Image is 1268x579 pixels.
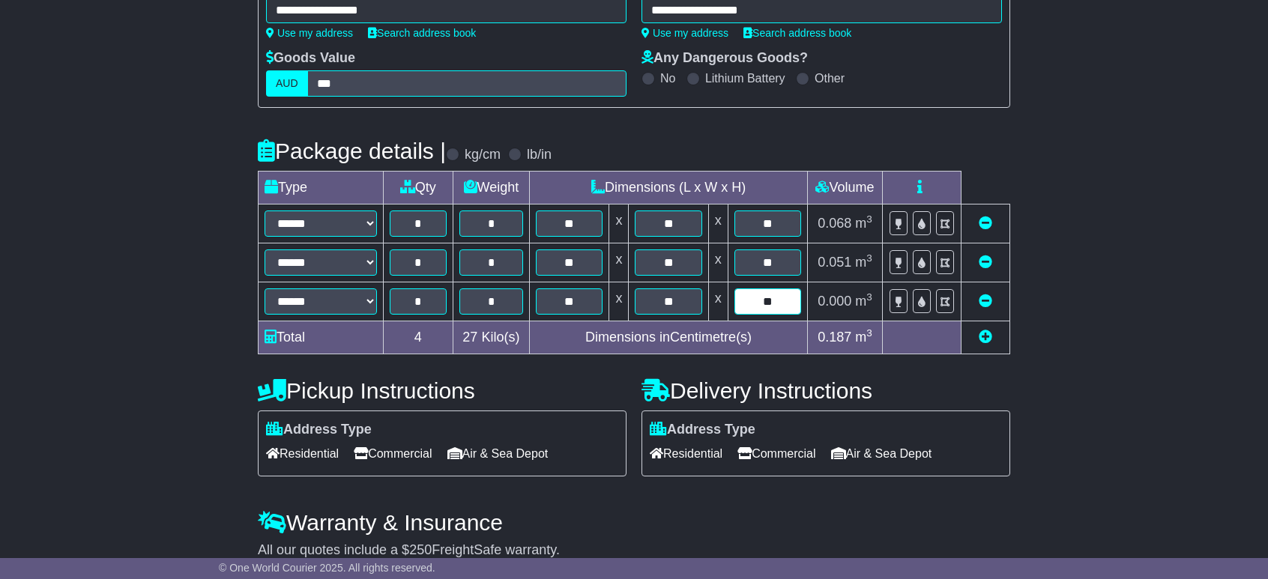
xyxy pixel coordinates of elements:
[650,442,722,465] span: Residential
[259,172,384,204] td: Type
[818,294,851,309] span: 0.000
[818,330,851,345] span: 0.187
[650,422,755,438] label: Address Type
[266,442,339,465] span: Residential
[866,327,872,339] sup: 3
[855,216,872,231] span: m
[266,50,355,67] label: Goods Value
[266,422,372,438] label: Address Type
[530,321,808,354] td: Dimensions in Centimetre(s)
[705,71,785,85] label: Lithium Battery
[354,442,432,465] span: Commercial
[609,282,629,321] td: x
[641,27,728,39] a: Use my address
[447,442,549,465] span: Air & Sea Depot
[368,27,476,39] a: Search address book
[266,70,308,97] label: AUD
[866,213,872,225] sup: 3
[530,172,808,204] td: Dimensions (L x W x H)
[708,204,728,243] td: x
[384,172,453,204] td: Qty
[979,330,992,345] a: Add new item
[737,442,815,465] span: Commercial
[831,442,932,465] span: Air & Sea Depot
[409,542,432,557] span: 250
[609,243,629,282] td: x
[979,216,992,231] a: Remove this item
[855,330,872,345] span: m
[384,321,453,354] td: 4
[259,321,384,354] td: Total
[609,204,629,243] td: x
[453,321,530,354] td: Kilo(s)
[818,255,851,270] span: 0.051
[660,71,675,85] label: No
[979,255,992,270] a: Remove this item
[855,294,872,309] span: m
[866,291,872,303] sup: 3
[453,172,530,204] td: Weight
[258,378,627,403] h4: Pickup Instructions
[266,27,353,39] a: Use my address
[465,147,501,163] label: kg/cm
[219,562,435,574] span: © One World Courier 2025. All rights reserved.
[708,243,728,282] td: x
[258,510,1010,535] h4: Warranty & Insurance
[641,378,1010,403] h4: Delivery Instructions
[743,27,851,39] a: Search address book
[641,50,808,67] label: Any Dangerous Goods?
[815,71,845,85] label: Other
[855,255,872,270] span: m
[527,147,552,163] label: lb/in
[866,252,872,264] sup: 3
[258,139,446,163] h4: Package details |
[708,282,728,321] td: x
[818,216,851,231] span: 0.068
[979,294,992,309] a: Remove this item
[807,172,882,204] td: Volume
[462,330,477,345] span: 27
[258,542,1010,559] div: All our quotes include a $ FreightSafe warranty.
